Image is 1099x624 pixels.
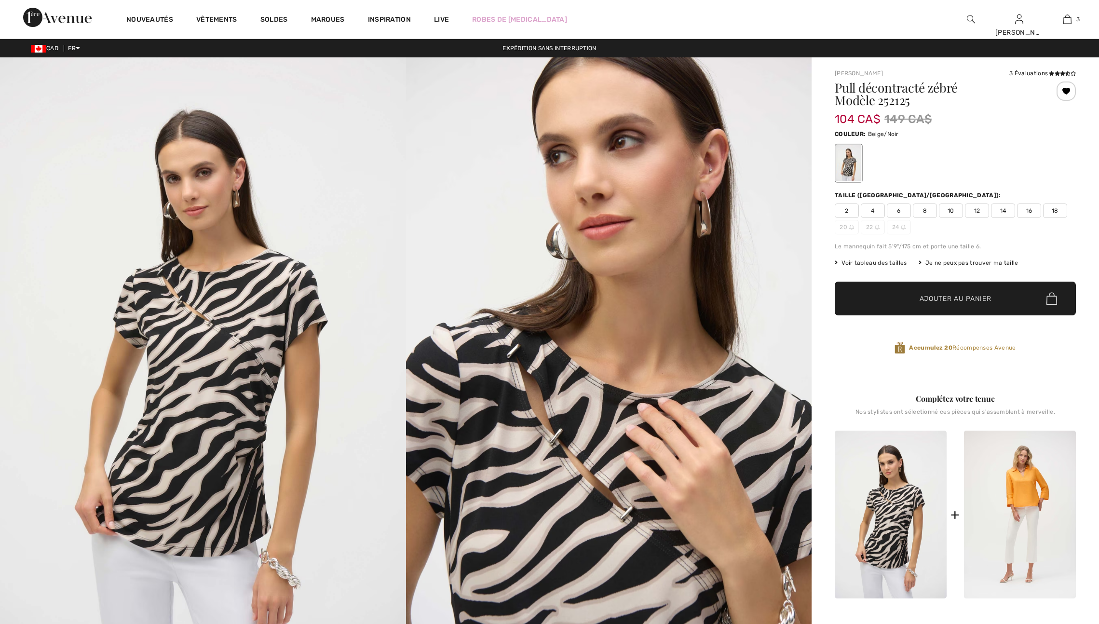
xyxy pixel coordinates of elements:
span: 104 CA$ [835,103,881,126]
span: Ajouter au panier [920,294,991,304]
span: 6 [887,203,911,218]
img: recherche [967,14,975,25]
span: Voir tableau des tailles [835,258,907,267]
span: 2 [835,203,859,218]
a: Nouveautés [126,15,173,26]
a: Soldes [260,15,288,26]
span: Beige/Noir [868,131,899,137]
span: 20 [835,220,859,234]
img: ring-m.svg [875,225,880,230]
span: 16 [1017,203,1041,218]
img: Canadian Dollar [31,45,46,53]
img: Jean Évasé Taille Moyenne modèle 252926X [964,431,1076,598]
span: 22 [861,220,885,234]
span: 3 [1076,15,1080,24]
img: Mon panier [1063,14,1072,25]
img: Pull Décontracté Zébré modèle 252125 [835,431,947,598]
span: 10 [939,203,963,218]
span: 18 [1043,203,1067,218]
div: Taille ([GEOGRAPHIC_DATA]/[GEOGRAPHIC_DATA]): [835,191,1003,200]
div: [PERSON_NAME] [995,27,1043,38]
div: Beige/Noir [836,145,861,181]
span: CAD [31,45,62,52]
span: 14 [991,203,1015,218]
span: Inspiration [368,15,411,26]
a: [PERSON_NAME] [835,70,883,77]
img: ring-m.svg [849,225,854,230]
img: 1ère Avenue [23,8,92,27]
span: 149 CA$ [884,110,932,128]
div: Complétez votre tenue [835,393,1076,405]
a: Vêtements [196,15,237,26]
a: Live [434,14,449,25]
span: FR [68,45,80,52]
img: Récompenses Avenue [895,341,905,354]
h1: Pull décontracté zébré Modèle 252125 [835,81,1036,107]
img: Bag.svg [1046,292,1057,305]
img: ring-m.svg [901,225,906,230]
div: + [950,504,960,526]
div: Je ne peux pas trouver ma taille [919,258,1018,267]
a: Robes de [MEDICAL_DATA] [472,14,567,25]
a: Se connecter [1015,14,1023,24]
a: 3 [1044,14,1091,25]
img: Mes infos [1015,14,1023,25]
strong: Accumulez 20 [909,344,952,351]
span: 12 [965,203,989,218]
span: 8 [913,203,937,218]
span: 4 [861,203,885,218]
div: Nos stylistes ont sélectionné ces pièces qui s'assemblent à merveille. [835,408,1076,423]
span: Récompenses Avenue [909,343,1016,352]
div: Le mannequin fait 5'9"/175 cm et porte une taille 6. [835,242,1076,251]
a: Marques [311,15,345,26]
span: 24 [887,220,911,234]
button: Ajouter au panier [835,282,1076,315]
span: Couleur: [835,131,866,137]
div: 3 Évaluations [1009,69,1076,78]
